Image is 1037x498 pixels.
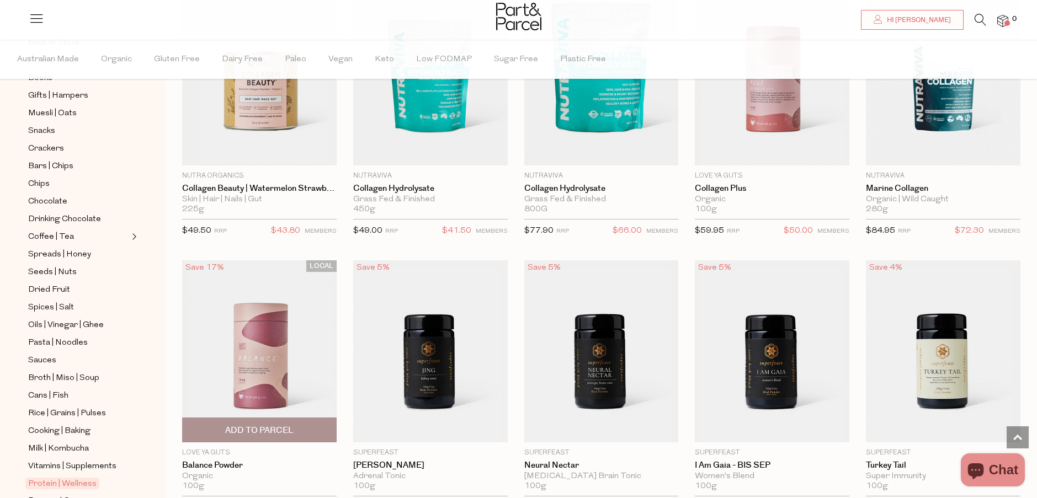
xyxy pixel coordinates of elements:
span: Milk | Kombucha [28,442,89,456]
span: Keto [375,40,394,79]
a: Collagen Beauty | Watermelon Strawberry [182,184,337,194]
a: Oils | Vinegar | Ghee [28,318,129,332]
a: Broth | Miso | Soup [28,371,129,385]
img: Jing [353,260,508,442]
small: MEMBERS [476,228,508,234]
span: 280g [866,205,888,215]
small: MEMBERS [305,228,337,234]
small: MEMBERS [988,228,1020,234]
span: Pasta | Noodles [28,336,88,350]
small: MEMBERS [817,228,849,234]
span: $59.95 [695,227,724,235]
small: RRP [556,228,569,234]
a: Spreads | Honey [28,248,129,261]
a: Turkey Tail [866,460,1020,470]
span: 100g [182,481,204,491]
a: Snacks [28,124,129,138]
span: Add To Parcel [225,425,294,436]
span: Bars | Chips [28,160,73,173]
span: Chips [28,178,50,191]
span: Sauces [28,354,56,367]
a: Neural Nectar [524,460,679,470]
p: Nutraviva [866,171,1020,181]
span: Organic [101,40,132,79]
a: Balance Powder [182,460,337,470]
span: Cans | Fish [28,389,68,403]
p: SuperFeast [524,448,679,458]
img: I am Gaia - BIS SEP [695,260,849,442]
span: $41.50 [442,224,471,238]
span: Gifts | Hampers [28,89,88,103]
div: Save 5% [695,260,735,275]
img: Part&Parcel [496,3,541,30]
span: Coffee | Tea [28,231,74,244]
span: Paleo [285,40,306,79]
span: Drinking Chocolate [28,213,101,226]
p: SuperFeast [695,448,849,458]
span: Plastic Free [560,40,606,79]
p: Nutra Organics [182,171,337,181]
a: Muesli | Oats [28,106,129,120]
a: Gifts | Hampers [28,89,129,103]
a: 0 [997,15,1008,26]
small: MEMBERS [646,228,678,234]
span: Seeds | Nuts [28,266,77,279]
span: 100g [353,481,375,491]
div: Skin | Hair | Nails | Gut [182,195,337,205]
span: Oils | Vinegar | Ghee [28,319,104,332]
a: I am Gaia - BIS SEP [695,460,849,470]
span: Vegan [328,40,353,79]
p: Love Ya Guts [695,171,849,181]
span: Crackers [28,142,64,156]
span: $84.95 [866,227,895,235]
span: Cooking | Baking [28,425,91,438]
small: RRP [214,228,227,234]
a: Sauces [28,354,129,367]
img: Turkey Tail [866,260,1020,442]
p: Love Ya Guts [182,448,337,458]
span: Gluten Free [154,40,200,79]
span: Muesli | Oats [28,107,77,120]
div: Super Immunity [866,472,1020,481]
span: Hi [PERSON_NAME] [884,15,951,25]
span: $43.80 [271,224,300,238]
img: Neural Nectar [524,260,679,442]
span: 100g [695,205,717,215]
inbox-online-store-chat: Shopify online store chat [958,453,1028,489]
a: Crackers [28,142,129,156]
span: Australian Made [17,40,79,79]
a: Chocolate [28,195,129,208]
span: Broth | Miso | Soup [28,372,99,385]
a: Cooking | Baking [28,424,129,438]
span: Dried Fruit [28,283,70,297]
a: Collagen Plus [695,184,849,194]
a: Marine Collagen [866,184,1020,194]
span: $49.00 [353,227,382,235]
span: 100g [695,481,717,491]
p: SuperFeast [866,448,1020,458]
a: Collagen Hydrolysate [353,184,508,194]
a: Drinking Chocolate [28,212,129,226]
div: Save 5% [353,260,393,275]
span: Snacks [28,125,55,138]
span: $50.00 [784,224,813,238]
span: Vitamins | Supplements [28,460,116,473]
small: RRP [727,228,740,234]
a: Protein | Wellness [28,477,129,490]
div: Save 17% [182,260,227,275]
span: Low FODMAP [416,40,472,79]
a: Hi [PERSON_NAME] [861,10,964,30]
span: Spreads | Honey [28,248,91,261]
span: $77.90 [524,227,554,235]
a: Cans | Fish [28,389,129,403]
a: Collagen Hydrolysate [524,184,679,194]
div: Adrenal Tonic [353,472,508,481]
span: Spices | Salt [28,301,74,314]
span: Sugar Free [494,40,538,79]
span: $72.30 [955,224,984,238]
a: Vitamins | Supplements [28,459,129,473]
span: 0 [1009,14,1019,24]
img: Balance Powder [182,260,337,442]
p: Nutraviva [353,171,508,181]
span: $49.50 [182,227,211,235]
